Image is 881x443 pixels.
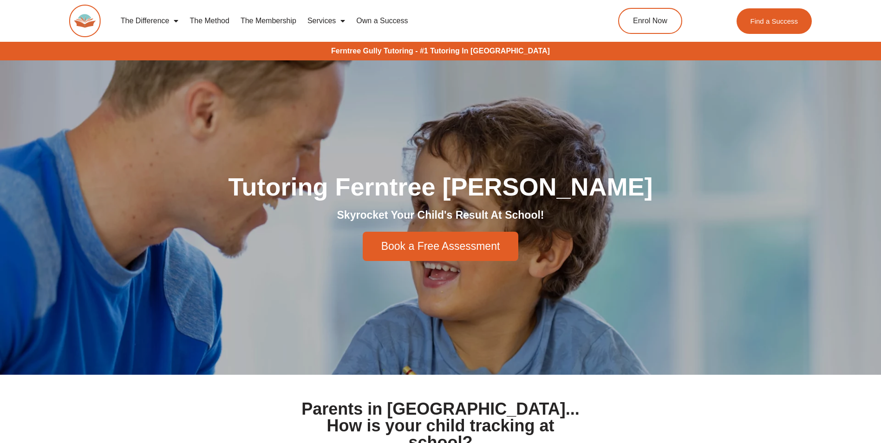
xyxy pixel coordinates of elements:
a: The Difference [115,10,184,32]
nav: Menu [115,10,576,32]
span: Find a Success [750,18,798,25]
span: Enrol Now [633,17,667,25]
a: The Method [184,10,235,32]
a: Book a Free Assessment [363,232,519,261]
a: The Membership [235,10,302,32]
span: Book a Free Assessment [381,241,500,252]
a: Services [302,10,351,32]
h2: Skyrocket Your Child's Result At School! [181,208,701,222]
a: Own a Success [351,10,413,32]
a: Enrol Now [618,8,682,34]
h1: Tutoring Ferntree [PERSON_NAME] [181,174,701,199]
a: Find a Success [737,8,812,34]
